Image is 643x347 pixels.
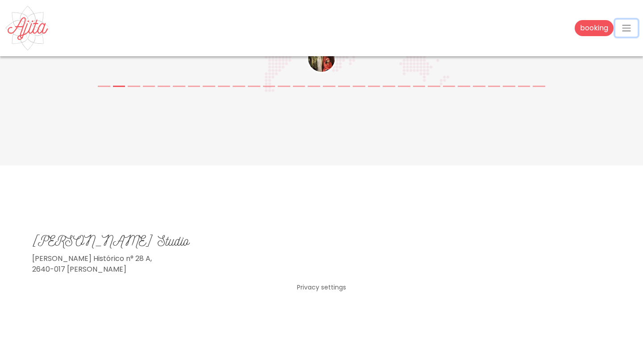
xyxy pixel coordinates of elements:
[32,253,218,275] p: [PERSON_NAME] Histórico n° 28 A, 2640-017 [PERSON_NAME]
[308,45,335,72] img: Carla Barros testimonial
[5,6,50,50] img: Ajita Feminine Massage - Ribamar, Ericeira
[575,20,614,36] a: booking
[32,232,218,249] h3: [PERSON_NAME] Studio
[297,283,346,292] a: Privacy settings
